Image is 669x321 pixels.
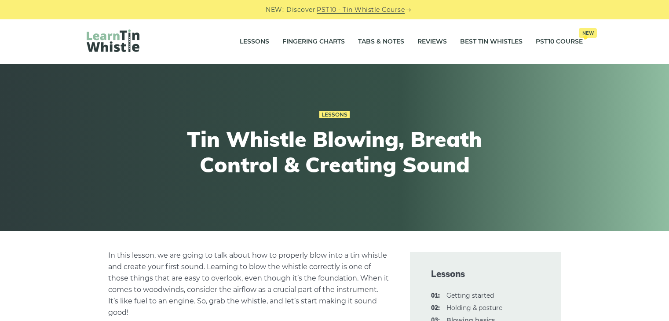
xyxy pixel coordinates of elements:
[431,291,440,301] span: 01:
[446,292,494,299] a: 01:Getting started
[536,31,583,53] a: PST10 CourseNew
[579,28,597,38] span: New
[460,31,523,53] a: Best Tin Whistles
[446,304,502,312] a: 02:Holding & posture
[417,31,447,53] a: Reviews
[282,31,345,53] a: Fingering Charts
[431,268,540,280] span: Lessons
[87,29,139,52] img: LearnTinWhistle.com
[240,31,269,53] a: Lessons
[108,250,389,318] p: In this lesson, we are going to talk about how to properly blow into a tin whistle and create you...
[173,127,497,177] h1: Tin Whistle Blowing, Breath Control & Creating Sound
[319,111,350,118] a: Lessons
[431,303,440,314] span: 02:
[358,31,404,53] a: Tabs & Notes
